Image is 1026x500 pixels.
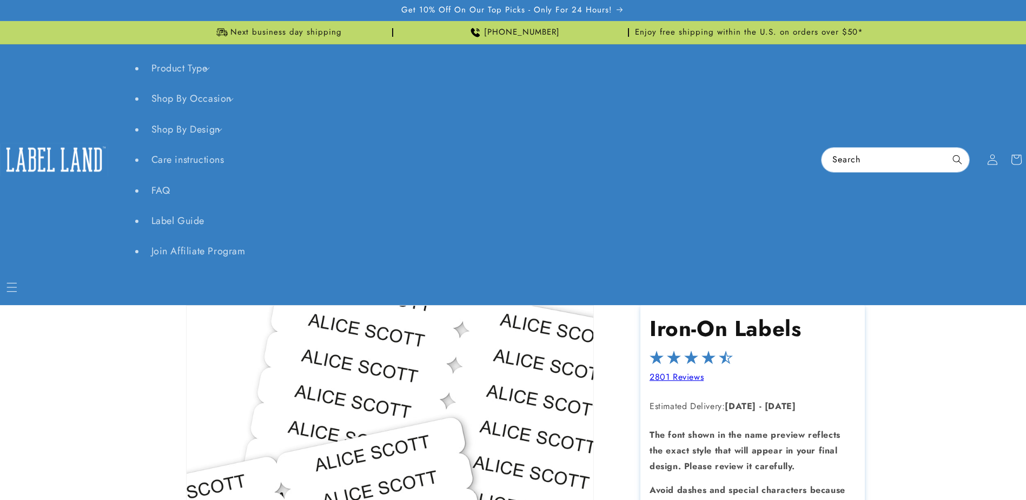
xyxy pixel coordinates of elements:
div: Announcement [162,21,393,44]
a: Product Type [151,61,208,75]
span: Shop By Occasion [151,91,232,106]
div: Announcement [398,21,629,44]
p: Estimated Delivery: [650,399,855,415]
strong: [DATE] [765,400,796,412]
span: Care instructions [151,153,224,167]
a: Join Affiliate Program [145,236,252,266]
strong: The font shown in the name preview reflects the exact style that will appear in your final design... [650,429,840,472]
span: FAQ [151,183,170,198]
a: Shop By Design [151,122,220,136]
strong: [DATE] [725,400,756,412]
summary: Shop By Occasion [145,83,239,114]
span: Next business day shipping [230,27,342,38]
a: Care instructions [145,144,231,175]
button: Search [945,148,969,172]
span: Label Guide [151,214,205,228]
div: Announcement [633,21,865,44]
summary: Shop By Design [145,114,227,144]
a: FAQ [145,175,177,206]
span: 4.5-star overall rating [650,355,733,367]
span: [PHONE_NUMBER] [484,27,560,38]
strong: - [759,400,762,412]
a: 2801 Reviews [650,371,704,383]
span: Enjoy free shipping within the U.S. on orders over $50* [635,27,863,38]
summary: Product Type [145,53,214,83]
a: Label Guide [145,206,211,236]
span: Get 10% Off On Our Top Picks - Only For 24 Hours! [401,5,612,16]
span: Join Affiliate Program [151,244,246,258]
h1: Iron-On Labels [650,314,855,343]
